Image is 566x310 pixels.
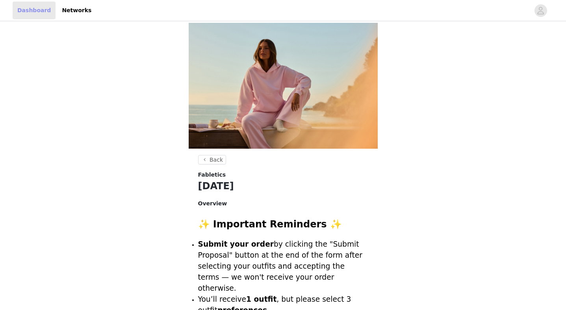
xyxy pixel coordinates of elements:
[198,219,342,230] strong: ✨ Important Reminders ✨
[198,155,226,164] button: Back
[189,23,378,149] img: campaign image
[537,4,544,17] div: avatar
[198,171,226,179] span: Fabletics
[198,240,363,292] span: by clicking the "Submit Proposal" button at the end of the form after selecting your outfits and ...
[198,240,274,248] strong: Submit your order
[198,179,368,193] h1: [DATE]
[13,2,56,19] a: Dashboard
[246,295,277,303] strong: 1 outfit
[198,199,368,208] h4: Overview
[57,2,96,19] a: Networks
